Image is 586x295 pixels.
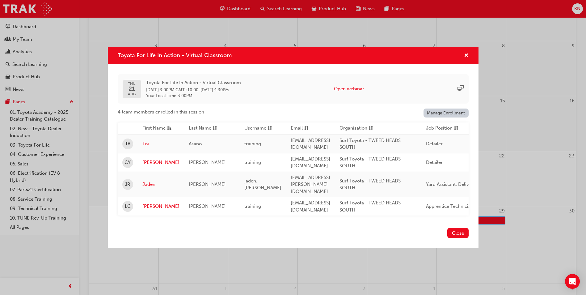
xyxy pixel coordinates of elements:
span: 4 team members enrolled in this session [118,109,204,116]
button: Organisationsorting-icon [339,125,373,132]
div: - [146,79,241,99]
a: Manage Enrollment [424,109,469,118]
span: [EMAIL_ADDRESS][DOMAIN_NAME] [291,156,330,169]
span: Email [291,125,303,132]
span: [PERSON_NAME] [189,160,226,165]
span: [PERSON_NAME] [189,182,226,187]
span: cross-icon [464,53,469,59]
span: Job Position [426,125,453,132]
button: Close [447,228,469,238]
span: Your Local Time : 3:00PM [146,93,241,99]
button: First Nameasc-icon [142,125,176,132]
span: Surf Toyota - TWEED HEADS SOUTH [339,156,401,169]
span: CY [124,159,131,166]
span: Toyota For Life In Action - Virtual Classroom [118,52,232,59]
a: Jaden [142,181,179,188]
button: Usernamesorting-icon [244,125,278,132]
span: sessionType_ONLINE_URL-icon [457,85,464,92]
span: [EMAIL_ADDRESS][PERSON_NAME][DOMAIN_NAME] [291,175,330,194]
span: [EMAIL_ADDRESS][DOMAIN_NAME] [291,138,330,150]
span: asc-icon [167,125,171,132]
span: 21 Aug 2025 4:30PM [200,87,229,92]
span: training [244,141,261,147]
a: [PERSON_NAME] [142,203,179,210]
span: Last Name [189,125,211,132]
span: JR [125,181,130,188]
span: Detailer [426,160,443,165]
span: [PERSON_NAME] [189,203,226,209]
button: Job Positionsorting-icon [426,125,460,132]
span: training [244,160,261,165]
span: sorting-icon [454,125,458,132]
span: training [244,203,261,209]
span: AUG [128,92,136,96]
span: 21 Aug 2025 3:00PM GMT+10:00 [146,87,198,92]
span: THU [128,82,136,86]
div: Open Intercom Messenger [565,274,580,289]
span: Organisation [339,125,367,132]
span: sorting-icon [213,125,217,132]
span: Surf Toyota - TWEED HEADS SOUTH [339,138,401,150]
span: jaden.[PERSON_NAME] [244,178,281,191]
button: Open webinar [334,85,364,92]
span: sorting-icon [369,125,373,132]
button: cross-icon [464,52,469,60]
span: TA [125,140,130,147]
button: Last Namesorting-icon [189,125,223,132]
a: [PERSON_NAME] [142,159,179,166]
span: [EMAIL_ADDRESS][DOMAIN_NAME] [291,200,330,213]
span: Toyota For Life In Action - Virtual Classroom [146,79,241,86]
button: Emailsorting-icon [291,125,325,132]
span: Surf Toyota - TWEED HEADS SOUTH [339,178,401,191]
span: sorting-icon [268,125,272,132]
span: Apprentice Technician [426,203,474,209]
span: Detailer [426,141,443,147]
span: Surf Toyota - TWEED HEADS SOUTH [339,200,401,213]
span: First Name [142,125,166,132]
span: LC [125,203,131,210]
span: Username [244,125,266,132]
span: sorting-icon [304,125,309,132]
a: Toi [142,140,179,147]
span: Yard Assistant, Delivery Coordinator [426,182,503,187]
span: Asano [189,141,202,147]
span: 21 [128,86,136,92]
div: Toyota For Life In Action - Virtual Classroom [108,47,478,248]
